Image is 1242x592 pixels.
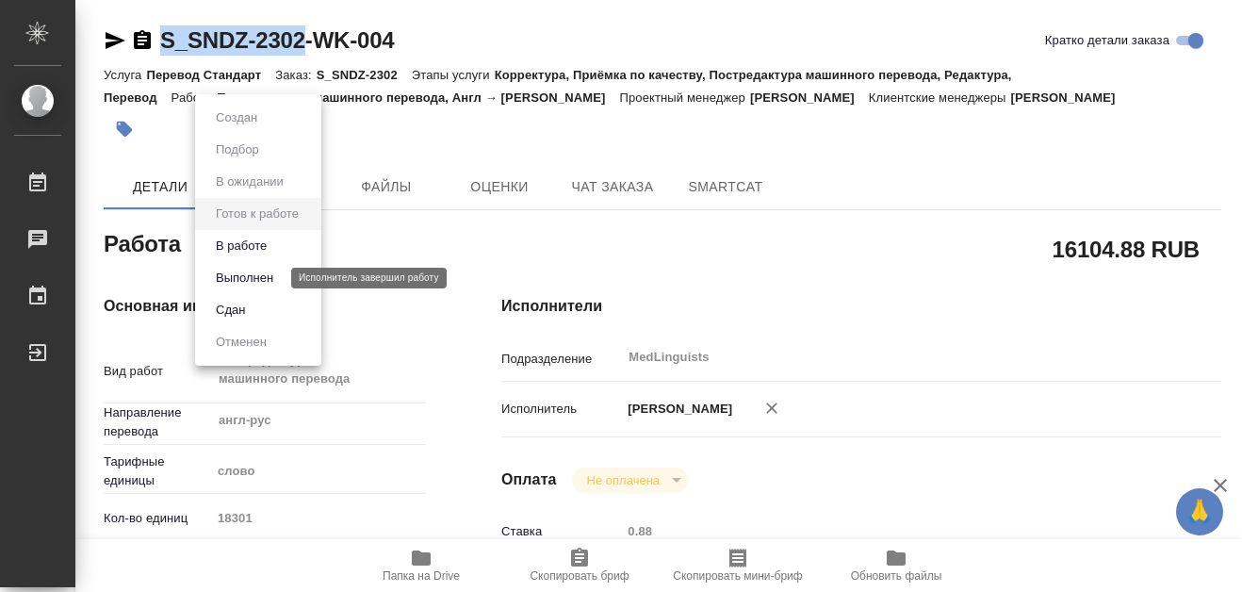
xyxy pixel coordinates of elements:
[210,332,272,353] button: Отменен
[210,268,279,288] button: Выполнен
[210,107,263,128] button: Создан
[210,140,265,160] button: Подбор
[210,300,251,321] button: Сдан
[210,172,289,192] button: В ожидании
[210,204,304,224] button: Готов к работе
[210,236,272,256] button: В работе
